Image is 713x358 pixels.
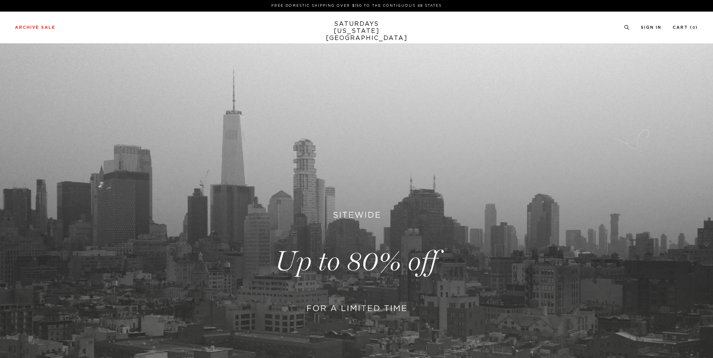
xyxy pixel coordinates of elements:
[15,25,55,30] a: Archive Sale
[692,26,695,30] small: 0
[641,25,661,30] a: Sign In
[326,21,388,42] a: SATURDAYS[US_STATE][GEOGRAPHIC_DATA]
[18,3,695,9] p: FREE DOMESTIC SHIPPING OVER $150 TO THE CONTIGUOUS 48 STATES
[673,25,698,30] a: Cart (0)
